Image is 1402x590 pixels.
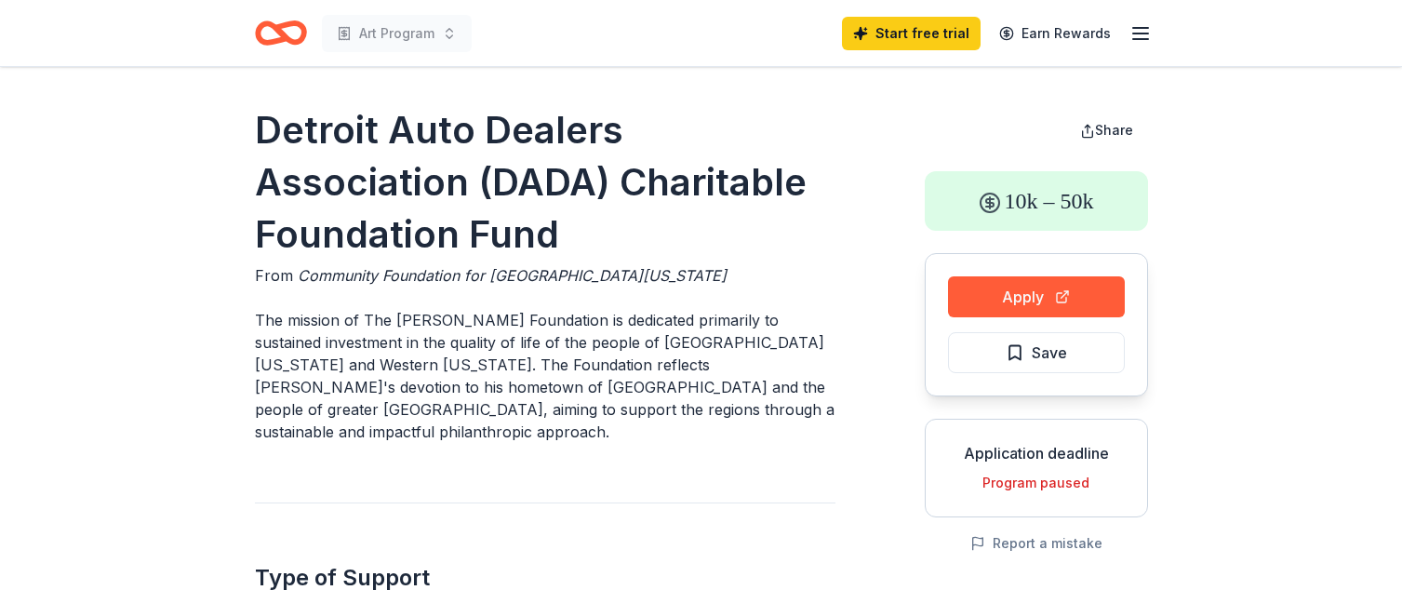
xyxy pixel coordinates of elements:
div: Application deadline [941,442,1132,464]
span: Save [1032,341,1067,365]
div: From [255,264,835,287]
p: The mission of The [PERSON_NAME] Foundation is dedicated primarily to sustained investment in the... [255,309,835,443]
a: Start free trial [842,17,981,50]
button: Apply [948,276,1125,317]
div: Program paused [941,472,1132,494]
button: Art Program [322,15,472,52]
a: Home [255,11,307,55]
div: 10k – 50k [925,171,1148,231]
h1: Detroit Auto Dealers Association (DADA) Charitable Foundation Fund [255,104,835,261]
button: Report a mistake [970,532,1102,555]
a: Earn Rewards [988,17,1122,50]
button: Share [1065,112,1148,149]
span: Art Program [359,22,434,45]
span: Community Foundation for [GEOGRAPHIC_DATA][US_STATE] [298,266,727,285]
button: Save [948,332,1125,373]
span: Share [1095,122,1133,138]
